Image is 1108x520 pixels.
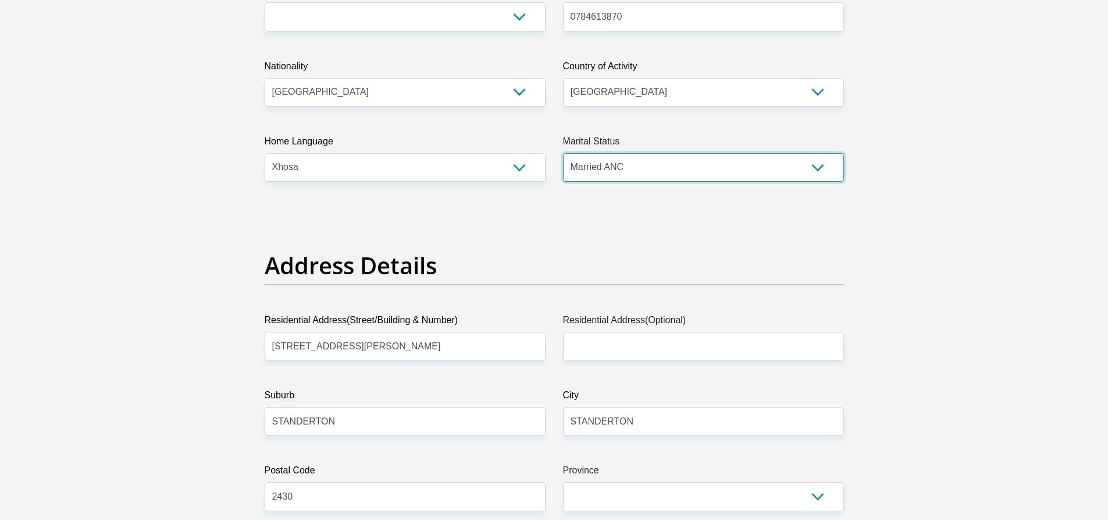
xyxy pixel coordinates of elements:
[563,2,844,31] input: Contact Number
[563,59,844,78] label: Country of Activity
[265,135,546,153] label: Home Language
[265,332,546,360] input: Valid residential address
[563,407,844,436] input: City
[265,407,546,436] input: Suburb
[563,313,844,332] label: Residential Address(Optional)
[265,313,546,332] label: Residential Address(Street/Building & Number)
[563,482,844,511] select: Please Select a Province
[563,388,844,407] label: City
[265,464,546,482] label: Postal Code
[265,482,546,511] input: Postal Code
[563,332,844,360] input: Address line 2 (Optional)
[265,388,546,407] label: Suburb
[563,464,844,482] label: Province
[265,59,546,78] label: Nationality
[265,252,844,280] h2: Address Details
[563,135,844,153] label: Marital Status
